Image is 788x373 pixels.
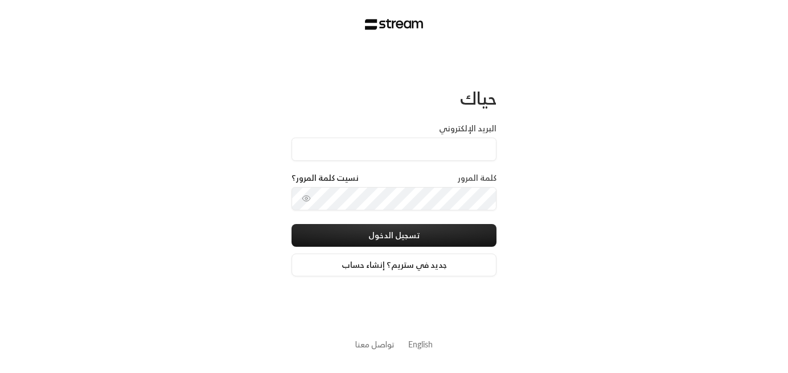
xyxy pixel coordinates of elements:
img: Stream Logo [365,19,424,30]
button: تسجيل الدخول [292,224,496,247]
label: كلمة المرور [458,172,496,184]
a: نسيت كلمة المرور؟ [292,172,359,184]
button: تواصل معنا [355,338,395,350]
label: البريد الإلكتروني [439,123,496,134]
a: English [408,334,433,355]
span: حياك [460,83,496,113]
a: جديد في ستريم؟ إنشاء حساب [292,254,496,276]
a: تواصل معنا [355,337,395,351]
button: toggle password visibility [297,189,315,208]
